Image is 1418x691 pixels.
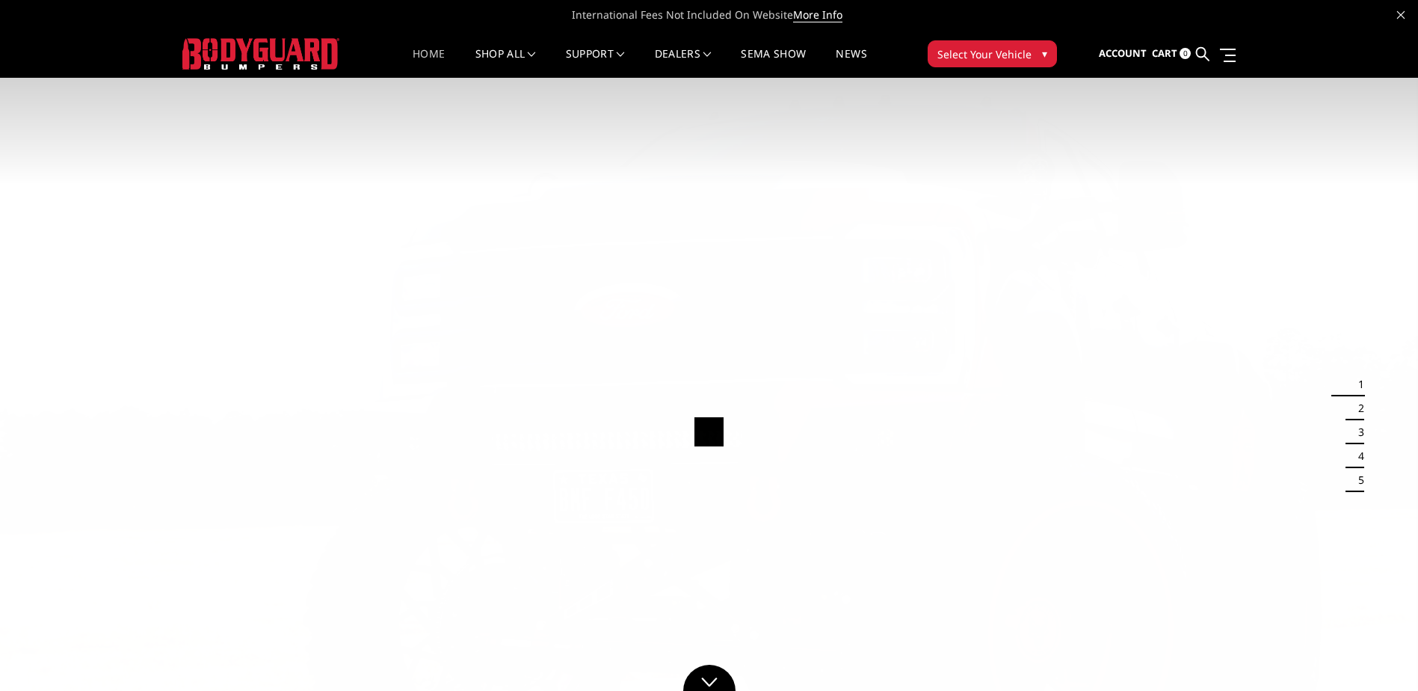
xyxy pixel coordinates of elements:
[1349,420,1364,444] button: 3 of 5
[1152,34,1191,74] a: Cart 0
[836,49,866,78] a: News
[655,49,712,78] a: Dealers
[937,46,1032,62] span: Select Your Vehicle
[1349,396,1364,420] button: 2 of 5
[413,49,445,78] a: Home
[1349,372,1364,396] button: 1 of 5
[1099,46,1147,60] span: Account
[1349,468,1364,492] button: 5 of 5
[475,49,536,78] a: shop all
[566,49,625,78] a: Support
[793,7,842,22] a: More Info
[182,38,339,69] img: BODYGUARD BUMPERS
[741,49,806,78] a: SEMA Show
[1349,444,1364,468] button: 4 of 5
[1099,34,1147,74] a: Account
[928,40,1057,67] button: Select Your Vehicle
[1042,46,1047,61] span: ▾
[1152,46,1177,60] span: Cart
[1180,48,1191,59] span: 0
[683,665,736,691] a: Click to Down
